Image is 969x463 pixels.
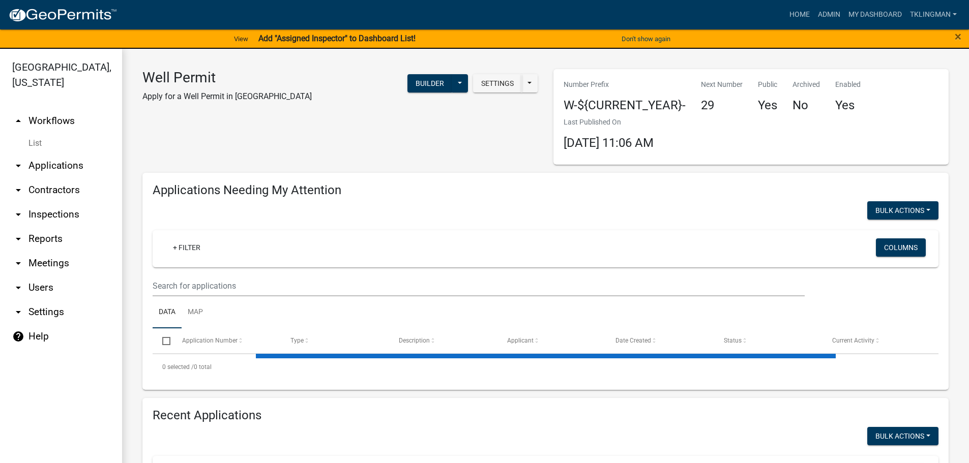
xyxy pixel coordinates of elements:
[142,90,312,103] p: Apply for a Well Permit in [GEOGRAPHIC_DATA]
[153,275,805,296] input: Search for applications
[876,238,926,257] button: Columns
[792,98,820,113] h4: No
[906,5,961,24] a: tklingman
[162,363,194,371] span: 0 selected /
[792,79,820,90] p: Archived
[12,160,24,172] i: arrow_drop_down
[714,328,823,353] datatable-header-cell: Status
[955,30,961,43] button: Close
[785,5,814,24] a: Home
[618,30,674,47] button: Don't show again
[724,337,742,344] span: Status
[142,69,312,86] h3: Well Permit
[389,328,497,353] datatable-header-cell: Description
[473,74,522,92] button: Settings
[12,208,24,221] i: arrow_drop_down
[182,337,238,344] span: Application Number
[12,184,24,196] i: arrow_drop_down
[12,233,24,245] i: arrow_drop_down
[153,183,938,198] h4: Applications Needing My Attention
[564,136,654,150] span: [DATE] 11:06 AM
[153,354,938,380] div: 0 total
[615,337,651,344] span: Date Created
[564,117,654,128] p: Last Published On
[407,74,452,92] button: Builder
[758,79,777,90] p: Public
[758,98,777,113] h4: Yes
[290,337,304,344] span: Type
[701,98,743,113] h4: 29
[12,330,24,343] i: help
[823,328,931,353] datatable-header-cell: Current Activity
[12,115,24,127] i: arrow_drop_up
[153,328,172,353] datatable-header-cell: Select
[497,328,606,353] datatable-header-cell: Applicant
[835,98,861,113] h4: Yes
[165,238,209,257] a: + Filter
[399,337,430,344] span: Description
[153,408,938,423] h4: Recent Applications
[835,79,861,90] p: Enabled
[12,282,24,294] i: arrow_drop_down
[182,296,209,329] a: Map
[172,328,280,353] datatable-header-cell: Application Number
[564,79,686,90] p: Number Prefix
[814,5,844,24] a: Admin
[280,328,389,353] datatable-header-cell: Type
[12,257,24,269] i: arrow_drop_down
[258,34,416,43] strong: Add "Assigned Inspector" to Dashboard List!
[832,337,874,344] span: Current Activity
[955,29,961,44] span: ×
[844,5,906,24] a: My Dashboard
[867,201,938,220] button: Bulk Actions
[606,328,714,353] datatable-header-cell: Date Created
[12,306,24,318] i: arrow_drop_down
[564,98,686,113] h4: W-${CURRENT_YEAR}-
[507,337,534,344] span: Applicant
[867,427,938,445] button: Bulk Actions
[153,296,182,329] a: Data
[230,30,252,47] a: View
[701,79,743,90] p: Next Number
